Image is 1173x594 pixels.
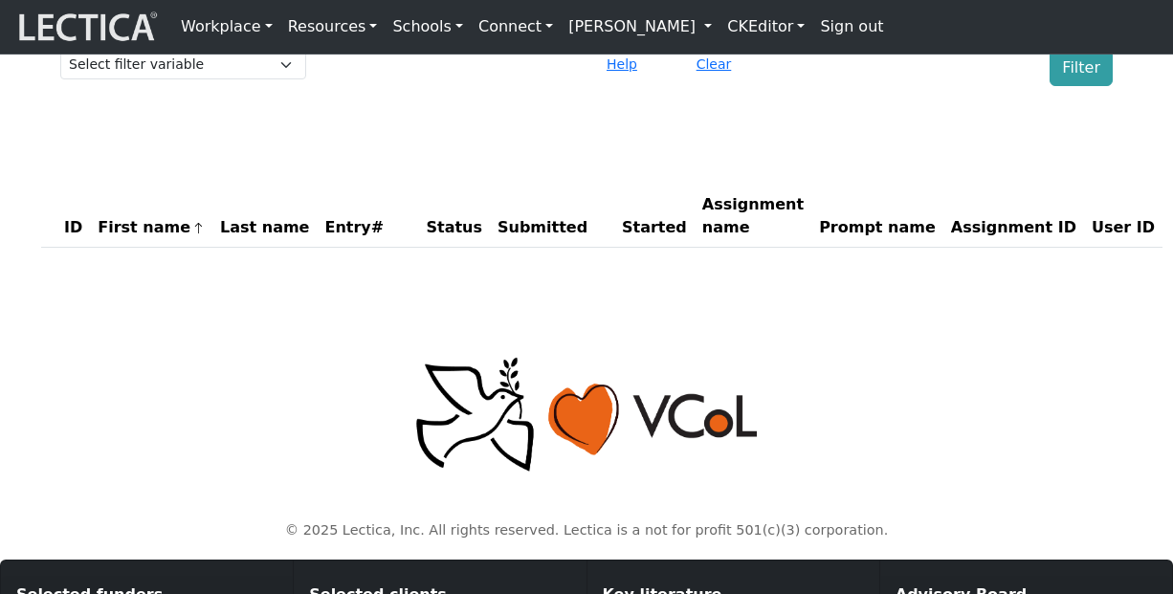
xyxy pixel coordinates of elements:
[14,9,158,45] img: lecticalive
[561,8,719,46] a: [PERSON_NAME]
[173,8,280,46] a: Workplace
[614,186,695,248] th: Started
[212,186,317,248] th: Last name
[819,216,936,239] span: Prompt name
[1092,216,1155,239] span: User ID
[688,50,741,79] button: Clear
[471,8,561,46] a: Connect
[64,216,82,239] span: ID
[280,8,386,46] a: Resources
[951,216,1076,239] span: Assignment ID
[53,520,1120,541] p: © 2025 Lectica, Inc. All rights reserved. Lectica is a not for profit 501(c)(3) corporation.
[702,193,804,239] span: Assignment name
[598,50,646,79] button: Help
[719,8,812,46] a: CKEditor
[598,55,646,73] a: Help
[385,8,471,46] a: Schools
[812,8,891,46] a: Sign out
[98,216,205,239] span: First name
[498,216,587,239] span: Submitted
[1050,50,1113,86] button: Filter
[324,216,410,239] span: Entry#
[426,216,482,239] span: Status
[410,355,763,474] img: Peace, love, VCoL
